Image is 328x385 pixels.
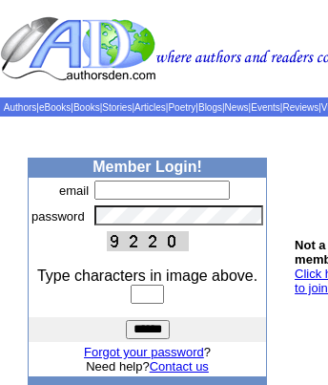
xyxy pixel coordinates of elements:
a: Blogs [198,102,222,113]
b: Member Login! [92,159,202,175]
a: Authors [4,102,36,113]
a: Contact us [150,359,209,374]
a: Articles [134,102,166,113]
img: This Is CAPTCHA Image [107,231,189,251]
font: email [59,183,89,198]
a: Events [251,102,280,113]
a: Forgot your password [84,345,204,359]
a: Reviews [282,102,318,113]
font: Type characters in image above. [37,267,257,284]
a: eBooks [39,102,71,113]
font: ? [84,345,211,359]
font: password [31,209,85,224]
a: Stories [102,102,132,113]
a: Poetry [168,102,195,113]
a: News [225,102,249,113]
font: Need help? [86,359,209,374]
a: Books [73,102,100,113]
